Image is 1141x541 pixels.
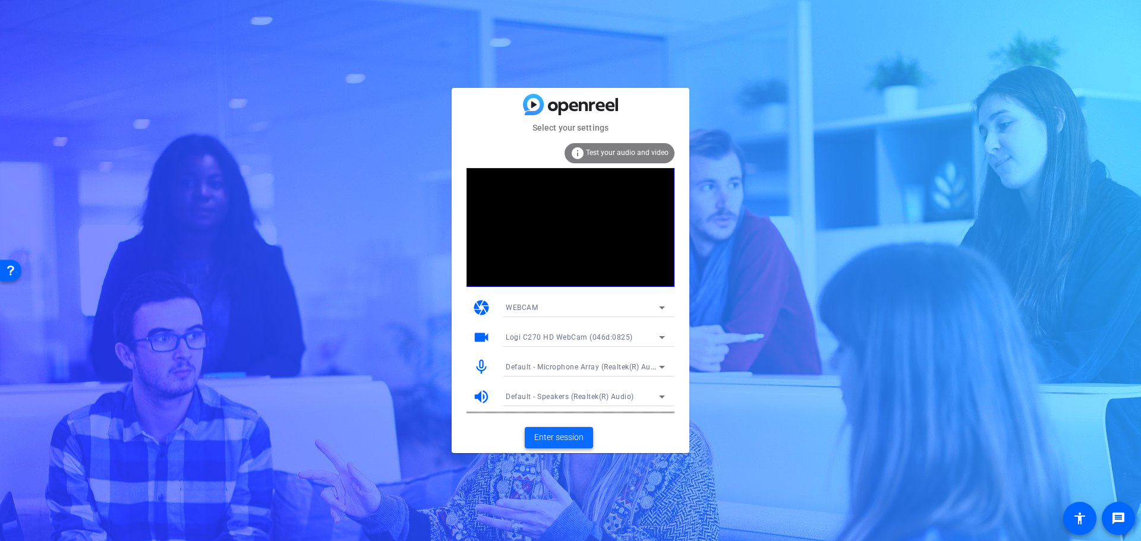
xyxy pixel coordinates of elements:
mat-icon: mic_none [472,358,490,376]
mat-icon: message [1111,511,1126,526]
span: Default - Speakers (Realtek(R) Audio) [506,393,634,401]
mat-icon: videocam [472,328,490,346]
span: Default - Microphone Array (Realtek(R) Audio) [506,362,664,371]
span: Enter session [534,431,584,444]
mat-card-subtitle: Select your settings [452,121,689,134]
mat-icon: camera [472,299,490,317]
img: blue-gradient.svg [523,94,618,115]
button: Enter session [525,427,593,448]
span: WEBCAM [506,303,538,312]
span: Test your audio and video [586,148,669,157]
mat-icon: info [570,146,585,160]
span: Logi C270 HD WebCam (046d:0825) [506,333,633,341]
mat-icon: volume_up [472,388,490,406]
mat-icon: accessibility [1073,511,1087,526]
